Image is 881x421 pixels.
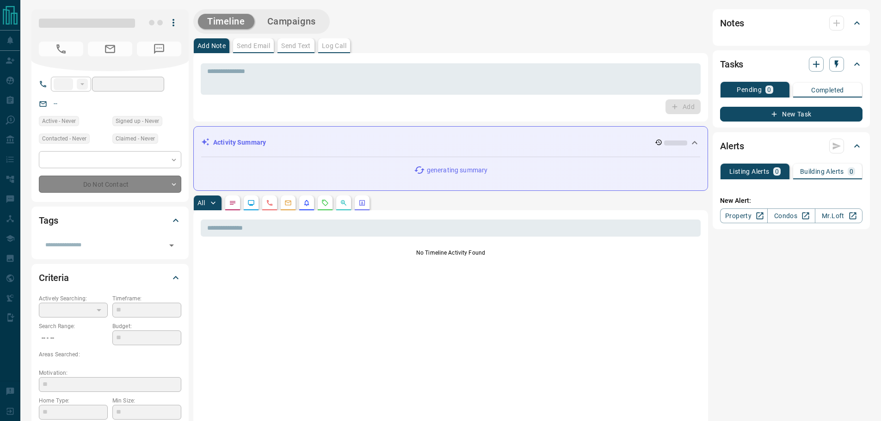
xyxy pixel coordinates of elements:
p: Timeframe: [112,294,181,303]
p: Home Type: [39,397,108,405]
p: New Alert: [720,196,863,206]
a: Property [720,208,768,223]
p: No Timeline Activity Found [201,249,701,257]
a: Mr.Loft [815,208,863,223]
svg: Lead Browsing Activity [247,199,255,207]
span: No Email [88,42,132,56]
svg: Agent Actions [358,199,366,207]
h2: Tasks [720,57,743,72]
p: -- - -- [39,330,108,346]
h2: Notes [720,16,744,31]
p: Completed [811,87,844,93]
button: Campaigns [258,14,325,29]
button: Timeline [198,14,254,29]
p: Areas Searched: [39,350,181,359]
p: Actively Searching: [39,294,108,303]
div: Do Not Contact [39,176,181,193]
svg: Requests [321,199,329,207]
p: All [197,200,205,206]
p: Listing Alerts [729,168,770,175]
p: 0 [767,86,771,93]
div: Criteria [39,267,181,289]
h2: Alerts [720,139,744,153]
button: New Task [720,107,863,122]
button: Open [165,239,178,252]
h2: Tags [39,213,58,228]
p: generating summary [427,165,487,175]
div: Notes [720,12,863,34]
span: No Number [137,42,181,56]
h2: Criteria [39,270,69,285]
span: Claimed - Never [116,134,155,143]
svg: Emails [284,199,292,207]
span: Contacted - Never [42,134,86,143]
p: Pending [737,86,762,93]
div: Tags [39,209,181,232]
svg: Notes [229,199,236,207]
div: Activity Summary [201,134,700,151]
span: Signed up - Never [116,116,159,126]
p: Motivation: [39,369,181,377]
p: Add Note [197,43,226,49]
div: Tasks [720,53,863,75]
span: No Number [39,42,83,56]
a: Condos [767,208,815,223]
p: 0 [775,168,779,175]
div: Alerts [720,135,863,157]
span: Active - Never [42,116,76,126]
p: Search Range: [39,322,108,330]
p: Activity Summary [213,138,266,147]
svg: Calls [266,199,273,207]
p: Building Alerts [800,168,844,175]
a: -- [54,100,57,107]
p: 0 [850,168,853,175]
p: Min Size: [112,397,181,405]
p: Budget: [112,322,181,330]
svg: Opportunities [340,199,347,207]
svg: Listing Alerts [303,199,310,207]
